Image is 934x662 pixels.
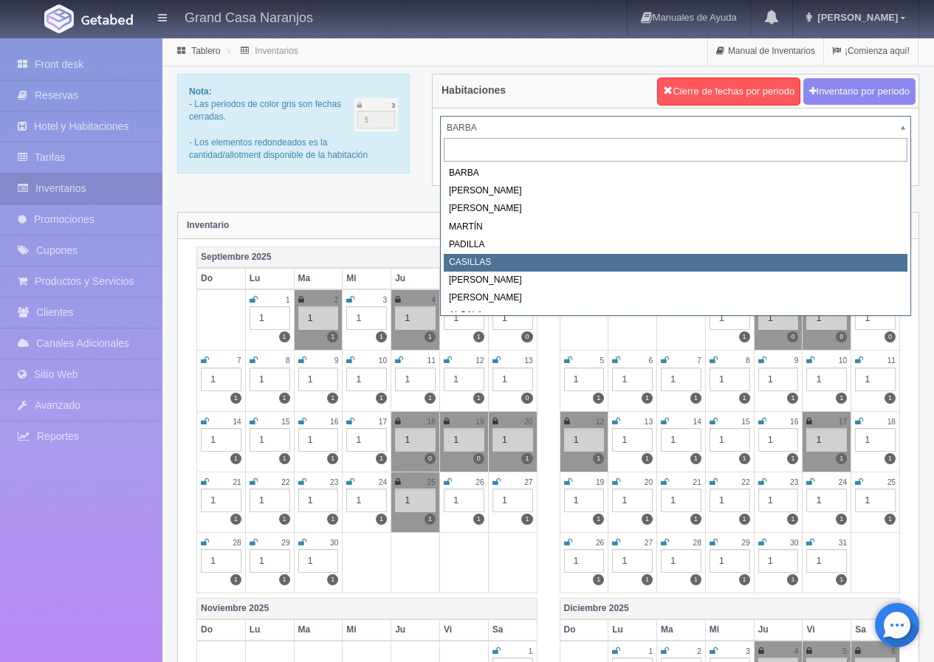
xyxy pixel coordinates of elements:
[444,289,907,307] div: [PERSON_NAME]
[444,182,907,200] div: [PERSON_NAME]
[444,307,907,325] div: ALCALA
[444,236,907,254] div: PADILLA
[444,165,907,182] div: BARBA
[444,272,907,289] div: [PERSON_NAME]
[444,254,907,272] div: CASILLAS
[444,200,907,218] div: [PERSON_NAME]
[444,218,907,236] div: MARTÍN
